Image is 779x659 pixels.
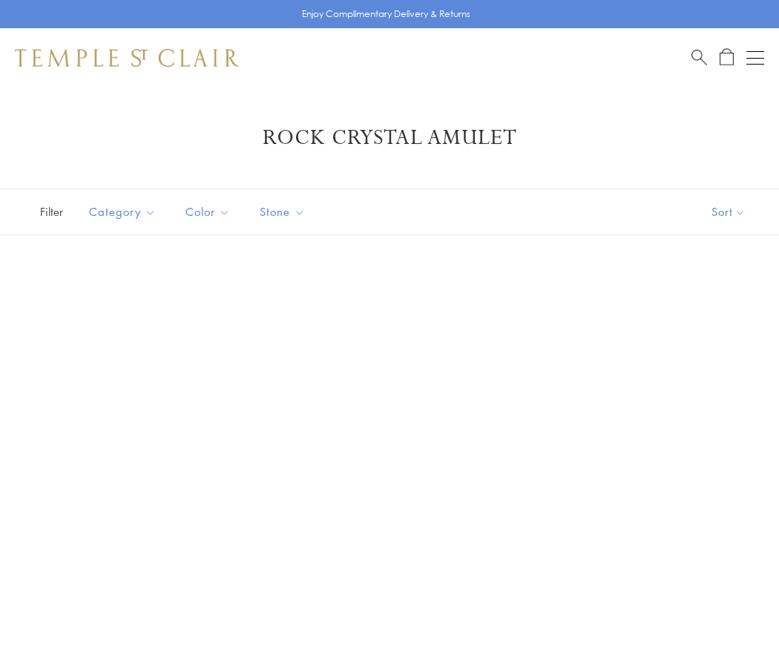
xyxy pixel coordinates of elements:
[249,195,316,229] button: Stone
[174,195,241,229] button: Color
[252,203,316,221] span: Stone
[302,7,470,22] p: Enjoy Complimentary Delivery & Returns
[746,49,764,67] button: Open navigation
[678,189,779,235] button: Show sort by
[82,203,167,221] span: Category
[78,195,167,229] button: Category
[15,49,239,67] img: Temple St. Clair
[178,203,241,221] span: Color
[37,125,742,151] h1: Rock Crystal Amulet
[720,48,734,67] a: Open Shopping Bag
[691,48,707,67] a: Search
